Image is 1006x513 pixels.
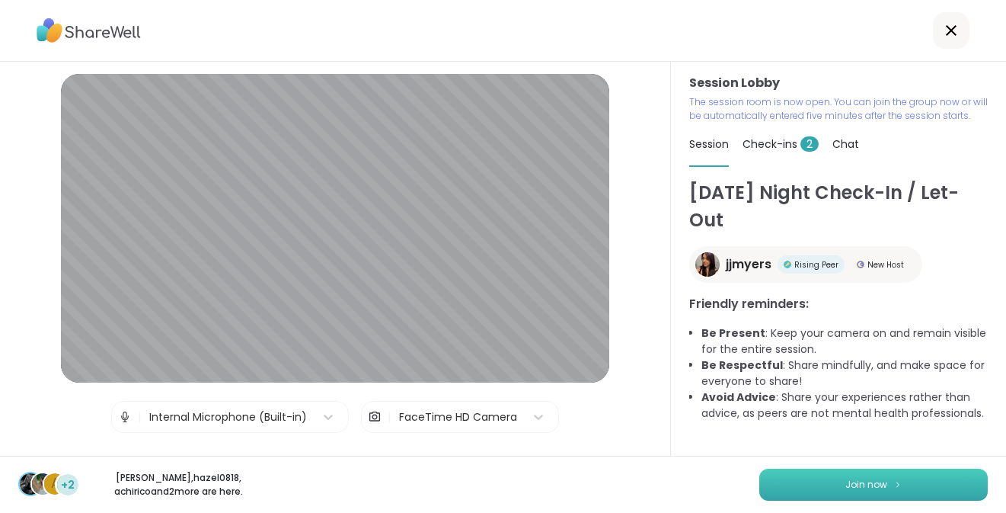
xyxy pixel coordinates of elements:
img: Microphone [118,402,132,432]
li: : Keep your camera on and remain visible for the entire session. [701,325,988,357]
img: jjmyers [695,252,720,277]
button: Test speaker and microphone [250,445,420,477]
img: Rising Peer [784,261,791,268]
li: : Share your experiences rather than advice, as peers are not mental health professionals. [701,390,988,422]
img: New Host [857,261,864,268]
img: ShareWell Logo [37,13,141,48]
h3: Session Lobby [689,74,988,92]
h1: [DATE] Night Check-In / Let-Out [689,179,988,234]
span: Join now [845,478,887,492]
span: New Host [867,259,904,271]
img: Alan_N [20,473,41,495]
li: : Share mindfully, and make space for everyone to share! [701,357,988,390]
span: jjmyers [726,255,771,274]
span: Check-ins [743,136,819,152]
span: Rising Peer [794,259,838,271]
b: Be Respectful [701,357,783,373]
h3: Friendly reminders: [689,295,988,313]
p: [PERSON_NAME] , hazel0818 , achirico and 2 more are here. [93,471,263,499]
img: Camera [368,402,382,432]
p: The session room is now open. You can join the group now or will be automatically entered five mi... [689,95,988,123]
span: +2 [61,477,75,493]
b: Be Present [701,325,765,341]
img: ShareWell Logomark [893,480,902,489]
div: Internal Microphone (Built-in) [149,409,307,425]
span: 2 [800,136,819,152]
div: FaceTime HD Camera [399,409,517,425]
span: a [51,474,59,494]
button: Join now [759,469,988,501]
span: Chat [832,136,859,152]
img: hazel0818 [32,473,53,495]
a: jjmyersjjmyersRising PeerRising PeerNew HostNew Host [689,246,922,283]
span: | [138,402,142,432]
span: Session [689,136,729,152]
span: Test speaker and microphone [256,454,414,468]
span: | [388,402,391,432]
b: Avoid Advice [701,390,776,405]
